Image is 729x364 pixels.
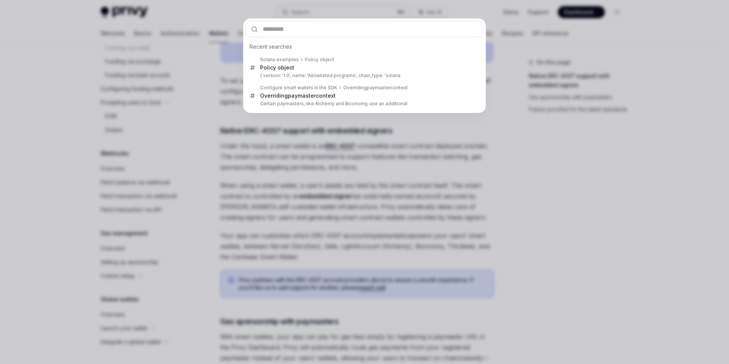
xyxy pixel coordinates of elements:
[260,57,299,63] div: Solana examples
[308,73,327,78] b: Allowlist
[305,57,334,63] div: Policy object
[260,85,337,91] div: Configure smart wallets in the SDK
[288,92,316,99] b: paymaster
[260,101,467,107] p: Certain paymasters, like Alchemy and Biconomy, use an additional
[249,43,292,51] span: Recent searches
[343,85,408,91] div: Overriding context
[260,73,467,79] p: { version: '1.0', name: ' ed programs', chain_type: 'solana
[260,92,336,99] div: Overriding context
[260,64,294,71] div: Policy object
[367,85,391,90] b: paymaster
